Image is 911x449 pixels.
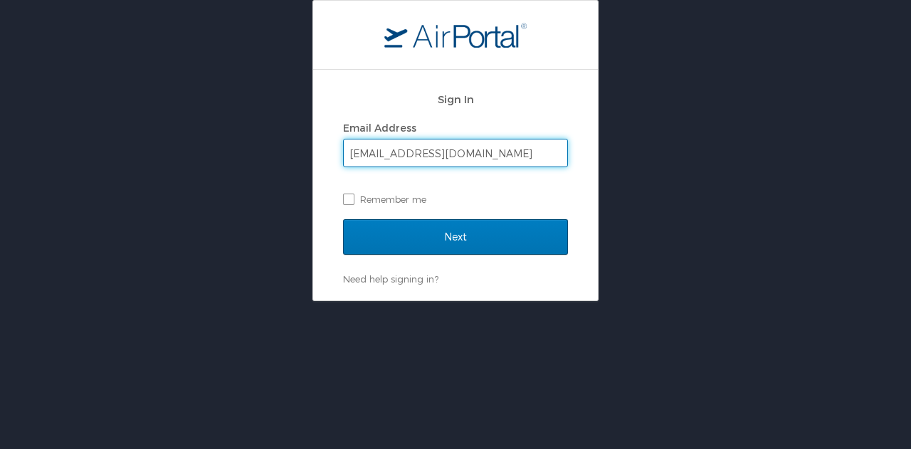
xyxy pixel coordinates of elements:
[343,122,416,134] label: Email Address
[343,219,568,255] input: Next
[384,22,527,48] img: logo
[343,273,438,285] a: Need help signing in?
[343,91,568,107] h2: Sign In
[343,189,568,210] label: Remember me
